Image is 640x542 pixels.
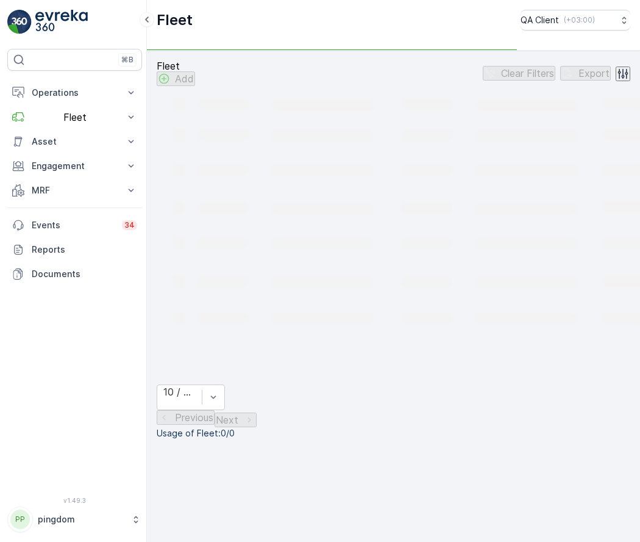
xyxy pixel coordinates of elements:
button: Engagement [7,154,142,178]
p: Usage of Fleet : 0/0 [157,427,630,439]
div: PP [10,510,30,529]
p: Asset [32,135,118,148]
p: pingdom [38,513,125,526]
p: Fleet [32,112,118,123]
p: Events [32,219,115,231]
p: Fleet [157,60,195,71]
p: Export [578,68,610,79]
p: Documents [32,268,137,280]
p: Add [175,73,194,84]
p: ( +03:00 ) [564,15,595,25]
p: Engagement [32,160,118,172]
div: 10 / Page [163,386,196,397]
p: Next [216,414,238,425]
a: Events34 [7,213,142,237]
p: MRF [32,184,118,197]
button: MRF [7,178,142,203]
p: QA Client [521,14,559,26]
button: Fleet [7,105,142,129]
button: Previous [157,410,215,425]
img: logo [7,10,32,34]
button: Operations [7,81,142,105]
button: Export [560,66,611,81]
p: Reports [32,244,137,256]
button: Add [157,71,195,86]
button: Next [215,413,257,427]
button: PPpingdom [7,507,142,532]
a: Documents [7,262,142,286]
p: ⌘B [121,55,133,65]
button: Asset [7,129,142,154]
button: QA Client(+03:00) [521,10,630,31]
button: Clear Filters [483,66,555,81]
img: logo_light-DOdMpM7g.png [35,10,88,34]
p: Fleet [157,10,193,30]
p: Previous [175,412,213,423]
p: Clear Filters [501,68,554,79]
p: 34 [124,220,135,230]
span: v 1.49.3 [7,497,142,504]
a: Reports [7,237,142,262]
p: Operations [32,87,118,99]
